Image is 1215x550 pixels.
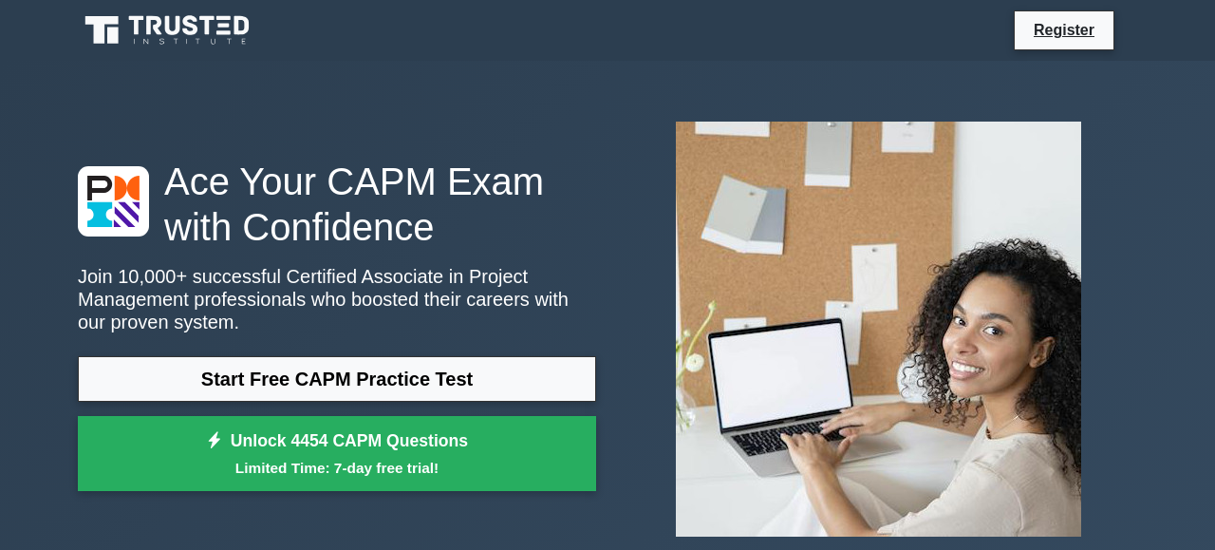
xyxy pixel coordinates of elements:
small: Limited Time: 7-day free trial! [102,457,572,479]
a: Unlock 4454 CAPM QuestionsLimited Time: 7-day free trial! [78,416,596,492]
a: Start Free CAPM Practice Test [78,356,596,402]
h1: Ace Your CAPM Exam with Confidence [78,159,596,250]
a: Register [1022,18,1106,42]
p: Join 10,000+ successful Certified Associate in Project Management professionals who boosted their... [78,265,596,333]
